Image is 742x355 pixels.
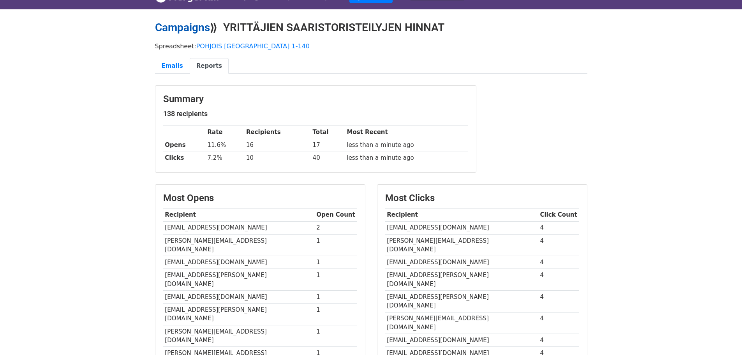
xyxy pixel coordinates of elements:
th: Rate [206,126,244,139]
td: less than a minute ago [345,152,468,164]
td: 1 [315,291,357,304]
td: [EMAIL_ADDRESS][DOMAIN_NAME] [385,334,538,347]
th: Opens [163,139,206,152]
td: 4 [538,312,579,334]
a: POHJOIS [GEOGRAPHIC_DATA] 1-140 [196,42,310,50]
p: Spreadsheet: [155,42,587,50]
td: [PERSON_NAME][EMAIL_ADDRESS][DOMAIN_NAME] [385,312,538,334]
td: 1 [315,256,357,269]
h5: 138 recipients [163,110,468,118]
td: [PERSON_NAME][EMAIL_ADDRESS][DOMAIN_NAME] [385,234,538,256]
td: 2 [315,221,357,234]
a: Emails [155,58,190,74]
td: 1 [315,304,357,325]
a: Campaigns [155,21,210,34]
td: 4 [538,269,579,291]
td: [PERSON_NAME][EMAIL_ADDRESS][DOMAIN_NAME] [163,234,315,256]
td: 10 [244,152,311,164]
td: 4 [538,334,579,347]
td: less than a minute ago [345,139,468,152]
td: 1 [315,234,357,256]
td: 17 [311,139,345,152]
h2: ⟫ YRITTÄJIEN SAARISTORISTEILYJEN HINNAT [155,21,587,34]
td: [EMAIL_ADDRESS][PERSON_NAME][DOMAIN_NAME] [385,269,538,291]
td: 4 [538,256,579,269]
td: [EMAIL_ADDRESS][DOMAIN_NAME] [163,256,315,269]
h3: Most Clicks [385,193,579,204]
td: 7.2% [206,152,244,164]
td: [EMAIL_ADDRESS][PERSON_NAME][DOMAIN_NAME] [385,291,538,313]
td: 4 [538,291,579,313]
td: [EMAIL_ADDRESS][DOMAIN_NAME] [385,221,538,234]
td: 1 [315,269,357,291]
th: Open Count [315,208,357,221]
div: Chat-widget [703,318,742,355]
th: Recipient [163,208,315,221]
td: [EMAIL_ADDRESS][DOMAIN_NAME] [385,256,538,269]
th: Recipients [244,126,311,139]
td: 11.6% [206,139,244,152]
a: Reports [190,58,229,74]
td: 4 [538,234,579,256]
h3: Summary [163,94,468,105]
td: [EMAIL_ADDRESS][DOMAIN_NAME] [163,221,315,234]
td: [PERSON_NAME][EMAIL_ADDRESS][DOMAIN_NAME] [163,325,315,347]
td: [EMAIL_ADDRESS][PERSON_NAME][DOMAIN_NAME] [163,304,315,325]
td: 40 [311,152,345,164]
td: [EMAIL_ADDRESS][DOMAIN_NAME] [163,291,315,304]
th: Clicks [163,152,206,164]
iframe: Chat Widget [703,318,742,355]
td: 4 [538,221,579,234]
td: 1 [315,325,357,347]
td: 16 [244,139,311,152]
td: [EMAIL_ADDRESS][PERSON_NAME][DOMAIN_NAME] [163,269,315,291]
h3: Most Opens [163,193,357,204]
th: Most Recent [345,126,468,139]
th: Click Count [538,208,579,221]
th: Total [311,126,345,139]
th: Recipient [385,208,538,221]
